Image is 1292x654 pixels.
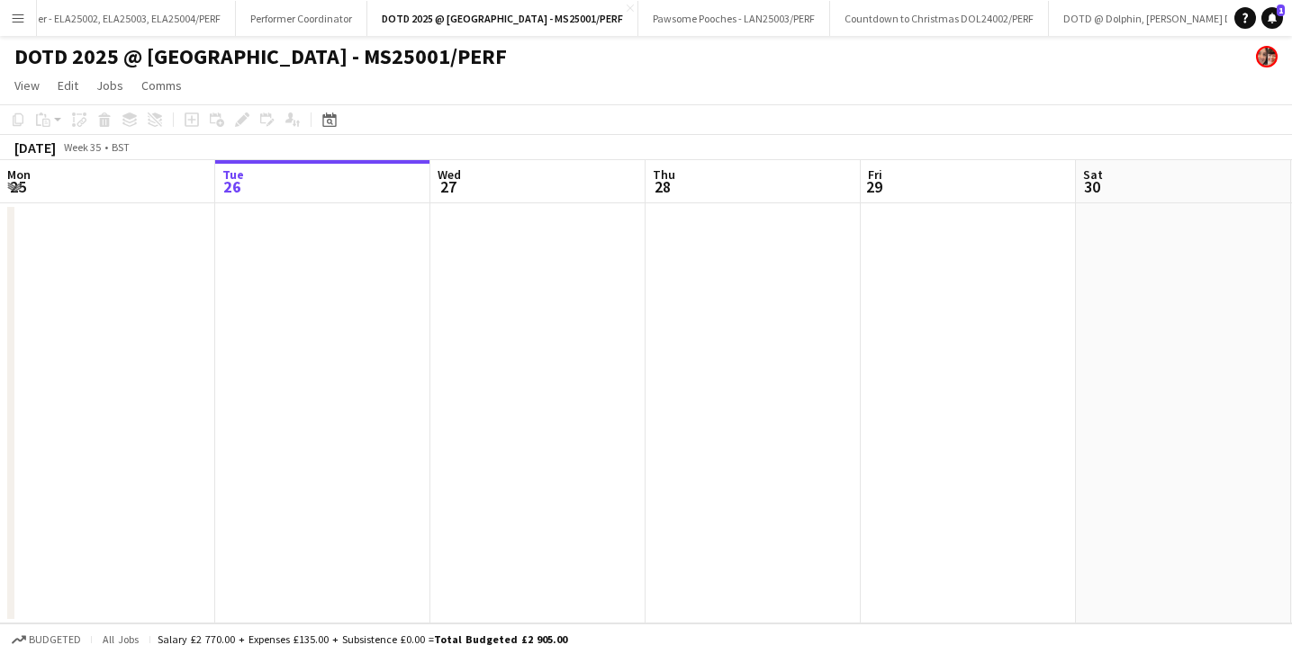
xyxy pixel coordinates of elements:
span: 25 [5,176,31,197]
div: Salary £2 770.00 + Expenses £135.00 + Subsistence £0.00 = [158,632,567,646]
span: Edit [58,77,78,94]
h1: DOTD 2025 @ [GEOGRAPHIC_DATA] - MS25001/PERF [14,43,507,70]
button: DOTD 2025 @ [GEOGRAPHIC_DATA] - MS25001/PERF [367,1,638,36]
a: Jobs [89,74,131,97]
span: 1 [1277,4,1285,16]
button: Performer Coordinator [236,1,367,36]
span: Comms [141,77,182,94]
span: Wed [438,166,461,183]
span: 26 [220,176,244,197]
span: 29 [865,176,882,197]
div: BST [112,140,130,154]
span: Budgeted [29,633,81,646]
a: Comms [134,74,189,97]
button: Pawsome Pooches - LAN25003/PERF [638,1,830,36]
span: Sat [1083,166,1103,183]
span: Total Budgeted £2 905.00 [434,632,567,646]
span: Tue [222,166,244,183]
button: Budgeted [9,630,84,650]
span: View [14,77,40,94]
a: View [7,74,47,97]
span: All jobs [99,632,142,646]
span: Mon [7,166,31,183]
span: Jobs [96,77,123,94]
span: Fri [868,166,882,183]
app-user-avatar: Performer Department [1256,46,1278,67]
span: Thu [653,166,675,183]
a: 1 [1261,7,1283,29]
a: Edit [50,74,86,97]
button: Countdown to Christmas DOL24002/PERF [830,1,1049,36]
span: 27 [435,176,461,197]
span: 28 [650,176,675,197]
span: 30 [1080,176,1103,197]
span: Week 35 [59,140,104,154]
div: [DATE] [14,139,56,157]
